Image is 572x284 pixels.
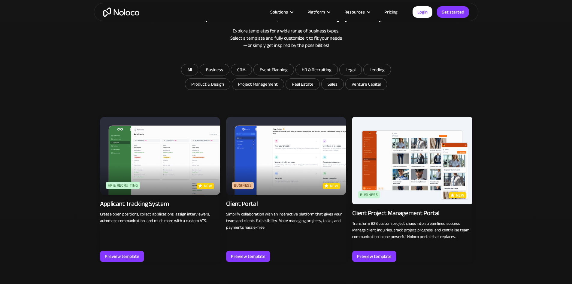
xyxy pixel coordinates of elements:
[231,252,265,260] div: Preview template
[226,117,346,262] a: BusinessnewClient PortalSimplify collaboration with an interactive platform that gives your team ...
[330,183,338,189] p: new
[352,220,472,240] p: Transform B2B custom project chaos into streamlined success. Manage client inquiries, track proje...
[357,252,392,260] div: Preview template
[226,200,258,208] div: Client Portal
[105,252,139,260] div: Preview template
[100,200,169,208] div: Applicant Tracking System
[263,8,300,16] div: Solutions
[100,117,220,262] a: HR & RecruitingnewApplicant Tracking SystemCreate open positions, collect applications, assign in...
[166,64,406,91] form: Email Form
[270,8,288,16] div: Solutions
[103,8,139,17] a: home
[352,117,472,262] a: BusinessnewClient Project Management PortalTransform B2B custom project chaos into streamlined su...
[344,8,365,16] div: Resources
[204,183,212,189] p: new
[307,8,325,16] div: Platform
[100,211,220,224] p: Create open positions, collect applications, assign interviewers, automate communication, and muc...
[337,8,377,16] div: Resources
[377,8,405,16] a: Pricing
[456,192,465,198] p: new
[300,8,337,16] div: Platform
[437,6,469,18] a: Get started
[181,64,198,75] a: All
[352,209,440,217] div: Client Project Management Portal
[226,211,346,231] p: Simplify collaboration with an interactive platform that gives your team and clients full visibil...
[232,182,254,189] div: Business
[106,182,140,189] div: HR & Recruiting
[413,6,432,18] a: Login
[358,191,380,198] div: Business
[100,27,472,49] div: Explore templates for a wide range of business types. Select a template and fully customize it to...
